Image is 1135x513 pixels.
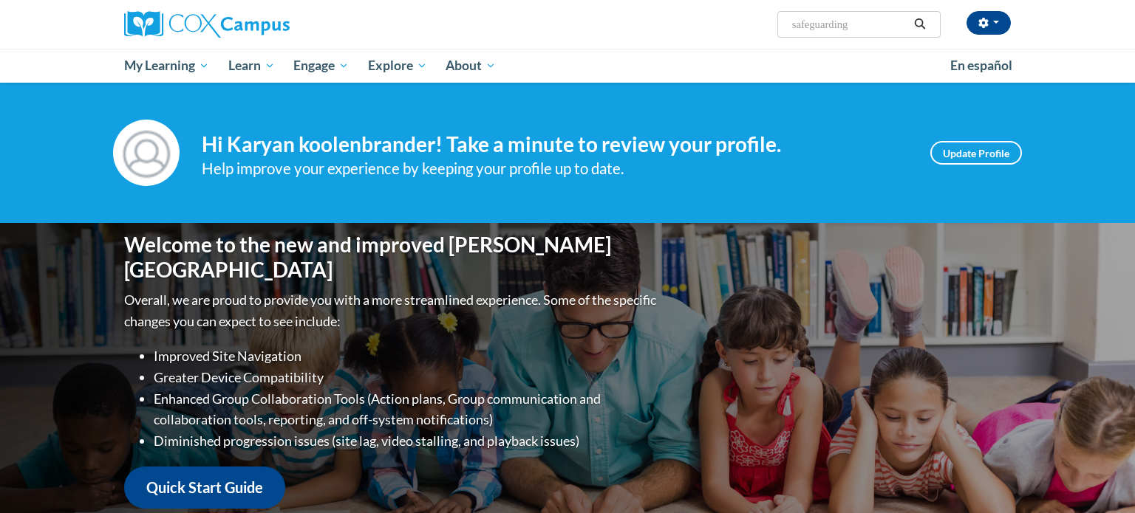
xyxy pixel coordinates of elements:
[124,57,209,75] span: My Learning
[202,132,908,157] h4: Hi Karyan koolenbrander! Take a minute to review your profile.
[124,466,285,509] a: Quick Start Guide
[284,49,358,83] a: Engage
[124,233,660,282] h1: Welcome to the new and improved [PERSON_NAME][GEOGRAPHIC_DATA]
[115,49,219,83] a: My Learning
[124,11,405,38] a: Cox Campus
[446,57,496,75] span: About
[437,49,506,83] a: About
[368,57,427,75] span: Explore
[113,120,180,186] img: Profile Image
[972,419,1001,448] iframe: Close message
[358,49,437,83] a: Explore
[228,57,275,75] span: Learn
[102,49,1033,83] div: Main menu
[967,11,1011,35] button: Account Settings
[909,16,931,33] button: Search
[930,141,1022,165] a: Update Profile
[791,16,909,33] input: Search Courses
[941,50,1022,81] a: En español
[154,430,660,452] li: Diminished progression issues (site lag, video stalling, and playback issues)
[154,388,660,431] li: Enhanced Group Collaboration Tools (Action plans, Group communication and collaboration tools, re...
[1076,454,1123,501] iframe: Button to launch messaging window
[202,156,908,181] div: Help improve your experience by keeping your profile up to date.
[124,11,290,38] img: Cox Campus
[124,289,660,332] p: Overall, we are proud to provide you with a more streamlined experience. Some of the specific cha...
[154,367,660,388] li: Greater Device Compatibility
[154,345,660,367] li: Improved Site Navigation
[950,58,1012,73] span: En español
[219,49,284,83] a: Learn
[293,57,349,75] span: Engage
